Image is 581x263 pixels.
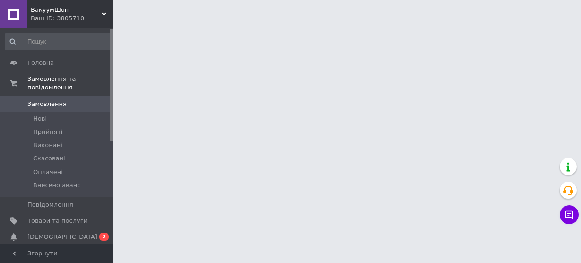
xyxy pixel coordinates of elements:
[33,181,80,190] span: Внесено аванс
[33,154,65,163] span: Скасовані
[27,75,113,92] span: Замовлення та повідомлення
[33,168,63,176] span: Оплачені
[5,33,112,50] input: Пошук
[27,217,87,225] span: Товари та послуги
[99,233,109,241] span: 2
[560,205,579,224] button: Чат з покупцем
[33,128,62,136] span: Прийняті
[27,201,73,209] span: Повідомлення
[27,100,67,108] span: Замовлення
[27,233,97,241] span: [DEMOGRAPHIC_DATA]
[31,6,102,14] span: ВакуумШоп
[33,141,62,149] span: Виконані
[27,59,54,67] span: Головна
[31,14,113,23] div: Ваш ID: 3805710
[33,114,47,123] span: Нові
